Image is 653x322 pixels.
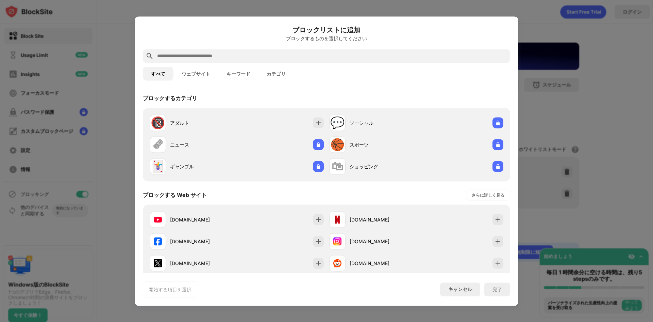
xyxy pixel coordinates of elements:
[492,287,502,292] div: 完了
[149,286,191,293] div: 開始する項目を選択
[143,25,510,35] h6: ブロックリストに追加
[332,159,343,173] div: 🛍
[333,237,341,245] img: favicons
[170,141,237,148] div: ニュース
[143,67,173,80] button: すべて
[154,259,162,267] img: favicons
[350,216,416,223] div: [DOMAIN_NAME]
[333,215,341,224] img: favicons
[170,119,237,126] div: アダルト
[350,141,416,148] div: スポーツ
[151,159,165,173] div: 🃏
[350,238,416,245] div: [DOMAIN_NAME]
[170,216,237,223] div: [DOMAIN_NAME]
[173,67,218,80] button: ウェブサイト
[146,52,154,60] img: search.svg
[143,94,197,102] div: ブロックするカテゴリ
[218,67,258,80] button: キーワード
[170,260,237,267] div: [DOMAIN_NAME]
[448,286,472,293] div: キャンセル
[170,163,237,170] div: ギャンブル
[258,67,294,80] button: カテゴリ
[350,260,416,267] div: [DOMAIN_NAME]
[333,259,341,267] img: favicons
[154,237,162,245] img: favicons
[330,116,345,130] div: 💬
[350,163,416,170] div: ショッピング
[472,191,504,198] div: さらに詳しく見る
[143,191,207,199] div: ブロックする Web サイト
[350,119,416,126] div: ソーシャル
[170,238,237,245] div: [DOMAIN_NAME]
[154,215,162,224] img: favicons
[151,116,165,130] div: 🔞
[330,138,345,152] div: 🏀
[152,138,164,152] div: 🗞
[143,35,510,41] div: ブロックするものを選択してください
